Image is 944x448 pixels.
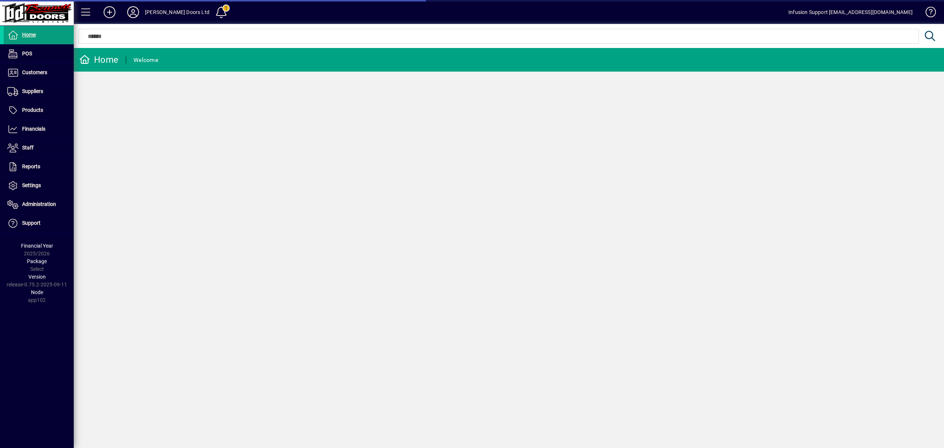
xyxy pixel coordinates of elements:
[22,126,45,132] span: Financials
[22,163,40,169] span: Reports
[145,6,209,18] div: [PERSON_NAME] Doors Ltd
[788,6,913,18] div: Infusion Support [EMAIL_ADDRESS][DOMAIN_NAME]
[22,69,47,75] span: Customers
[22,32,36,38] span: Home
[4,63,74,82] a: Customers
[4,214,74,232] a: Support
[920,1,935,25] a: Knowledge Base
[4,120,74,138] a: Financials
[28,274,46,280] span: Version
[22,51,32,56] span: POS
[4,45,74,63] a: POS
[22,201,56,207] span: Administration
[4,101,74,120] a: Products
[21,243,53,249] span: Financial Year
[79,54,118,66] div: Home
[4,139,74,157] a: Staff
[133,54,158,66] div: Welcome
[22,107,43,113] span: Products
[22,182,41,188] span: Settings
[31,289,43,295] span: Node
[4,158,74,176] a: Reports
[121,6,145,19] button: Profile
[98,6,121,19] button: Add
[22,220,41,226] span: Support
[22,145,34,151] span: Staff
[4,195,74,214] a: Administration
[27,258,47,264] span: Package
[22,88,43,94] span: Suppliers
[4,82,74,101] a: Suppliers
[4,176,74,195] a: Settings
